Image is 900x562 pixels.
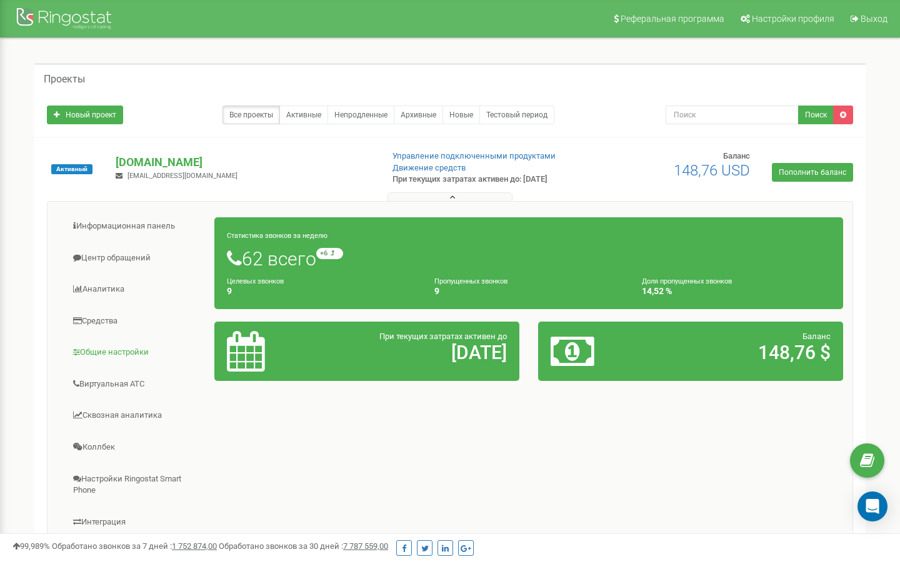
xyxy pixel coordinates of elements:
a: Аналитика [57,274,215,305]
h4: 9 [434,287,623,296]
small: Пропущенных звонков [434,277,507,285]
a: Непродленные [327,106,394,124]
h5: Проекты [44,74,85,85]
button: Поиск [798,106,834,124]
span: Обработано звонков за 30 дней : [219,541,388,551]
span: Баланс [723,151,750,160]
span: Баланс [802,332,831,341]
a: Коллбек [57,432,215,463]
span: 99,989% [12,541,50,551]
span: Выход [861,14,887,24]
h1: 62 всего [227,248,831,269]
h2: [DATE] [326,342,507,363]
h2: 148,76 $ [650,342,831,363]
a: Архивные [394,106,443,124]
a: Активные [279,106,328,124]
span: Реферальная программа [621,14,724,24]
span: 148,76 USD [674,162,750,179]
h4: 14,52 % [642,287,831,296]
u: 7 787 559,00 [343,541,388,551]
a: Сквозная аналитика [57,400,215,431]
span: Настройки профиля [752,14,834,24]
h4: 9 [227,287,416,296]
a: Информационная панель [57,211,215,242]
span: [EMAIL_ADDRESS][DOMAIN_NAME] [127,172,237,180]
a: Общие настройки [57,337,215,368]
p: При текущих затратах активен до: [DATE] [392,174,580,185]
a: Новые [442,106,480,124]
a: Пополнить баланс [772,163,853,182]
p: [DOMAIN_NAME] [116,154,372,170]
a: Виртуальная АТС [57,369,215,400]
div: Open Intercom Messenger [857,491,887,521]
input: Поиск [666,106,799,124]
small: +6 [316,248,343,259]
small: Целевых звонков [227,277,284,285]
small: Доля пропущенных звонков [642,277,732,285]
a: Управление подключенными продуктами [392,151,556,160]
a: Интеграция [57,507,215,538]
span: Активный [51,164,92,174]
span: Обработано звонков за 7 дней : [52,541,217,551]
a: Средства [57,306,215,337]
a: Настройки Ringostat Smart Phone [57,464,215,506]
a: Движение средств [392,163,466,172]
a: Новый проект [47,106,123,124]
span: При текущих затратах активен до [379,332,507,341]
a: Центр обращений [57,243,215,274]
a: Все проекты [222,106,280,124]
u: 1 752 874,00 [172,541,217,551]
a: Тестовый период [479,106,554,124]
small: Статистика звонков за неделю [227,232,327,240]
